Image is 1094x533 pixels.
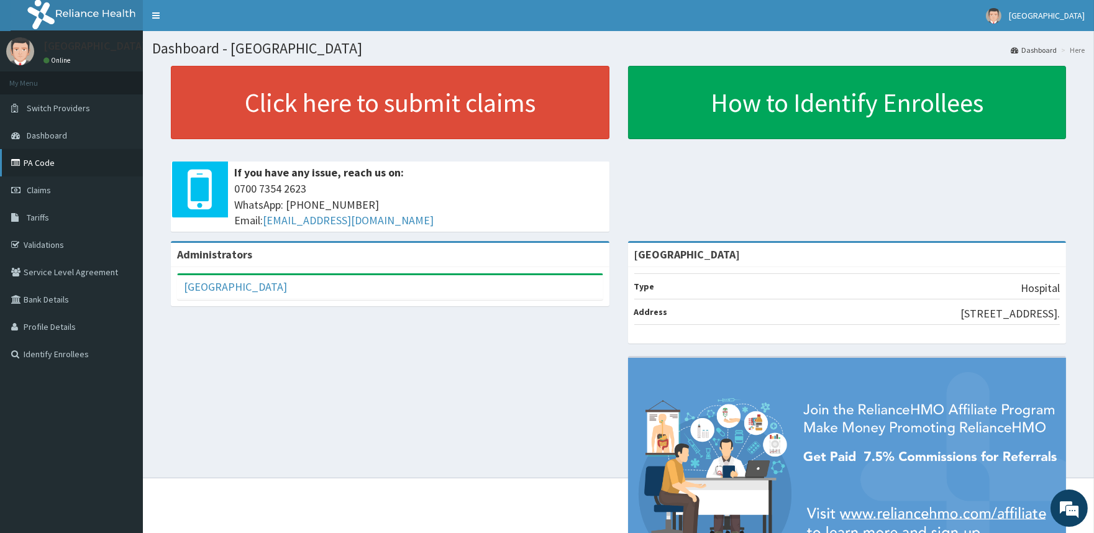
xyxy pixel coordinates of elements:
[43,56,73,65] a: Online
[634,306,668,317] b: Address
[171,66,609,139] a: Click here to submit claims
[27,212,49,223] span: Tariffs
[177,247,252,262] b: Administrators
[27,130,67,141] span: Dashboard
[234,165,404,180] b: If you have any issue, reach us on:
[43,40,146,52] p: [GEOGRAPHIC_DATA]
[6,37,34,65] img: User Image
[634,247,741,262] strong: [GEOGRAPHIC_DATA]
[263,213,434,227] a: [EMAIL_ADDRESS][DOMAIN_NAME]
[1009,10,1085,21] span: [GEOGRAPHIC_DATA]
[1021,280,1060,296] p: Hospital
[634,281,655,292] b: Type
[1058,45,1085,55] li: Here
[628,66,1067,139] a: How to Identify Enrollees
[27,102,90,114] span: Switch Providers
[184,280,287,294] a: [GEOGRAPHIC_DATA]
[1011,45,1057,55] a: Dashboard
[152,40,1085,57] h1: Dashboard - [GEOGRAPHIC_DATA]
[986,8,1001,24] img: User Image
[234,181,603,229] span: 0700 7354 2623 WhatsApp: [PHONE_NUMBER] Email:
[27,184,51,196] span: Claims
[960,306,1060,322] p: [STREET_ADDRESS].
